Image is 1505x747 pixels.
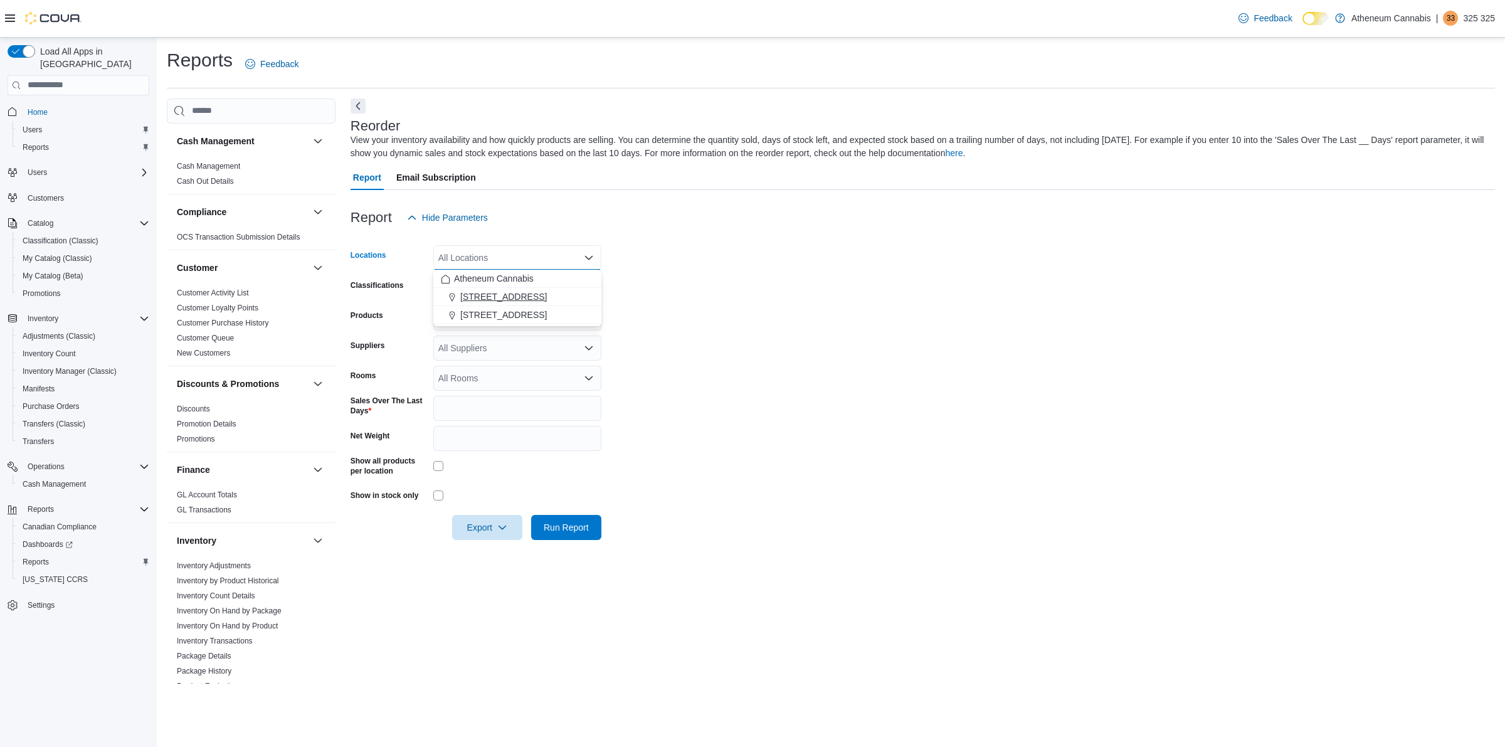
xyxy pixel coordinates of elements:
label: Locations [351,250,386,260]
label: Suppliers [351,341,385,351]
a: Customers [23,191,69,206]
span: Inventory Transactions [177,636,253,646]
a: Customer Purchase History [177,319,269,327]
button: My Catalog (Classic) [13,250,154,267]
span: My Catalog (Beta) [23,271,83,281]
span: Classification (Classic) [23,236,98,246]
button: Operations [3,458,154,475]
a: Cash Management [177,162,240,171]
button: Inventory [177,534,308,547]
span: Inventory Manager (Classic) [23,366,117,376]
p: | [1436,11,1439,26]
h3: Finance [177,464,210,476]
label: Show all products per location [351,456,428,476]
span: Reports [18,554,149,570]
a: Transfers (Classic) [18,416,90,432]
button: Users [23,165,52,180]
button: Users [3,164,154,181]
div: Choose from the following options [433,270,601,324]
div: View your inventory availability and how quickly products are selling. You can determine the quan... [351,134,1489,160]
button: Adjustments (Classic) [13,327,154,345]
span: Transfers [18,434,149,449]
span: GL Transactions [177,505,231,515]
span: Cash Out Details [177,176,234,186]
button: Cash Management [13,475,154,493]
span: Inventory Count [18,346,149,361]
button: Inventory [3,310,154,327]
span: Inventory Count Details [177,591,255,601]
button: Reports [3,501,154,518]
a: Reports [18,140,54,155]
a: Adjustments (Classic) [18,329,100,344]
a: Cash Out Details [177,177,234,186]
span: Inventory [28,314,58,324]
span: Inventory Adjustments [177,561,251,571]
a: Users [18,122,47,137]
div: Finance [167,487,335,522]
button: Operations [23,459,70,474]
a: Inventory Count Details [177,591,255,600]
button: Cash Management [177,135,308,147]
button: Inventory [23,311,63,326]
button: Finance [177,464,308,476]
span: Reports [23,142,49,152]
span: GL Account Totals [177,490,237,500]
span: Feedback [260,58,298,70]
h3: Cash Management [177,135,255,147]
span: Report [353,165,381,190]
span: Promotions [23,289,61,299]
h3: Reorder [351,119,400,134]
button: Close list of options [584,253,594,263]
button: Inventory [310,533,325,548]
span: Settings [28,600,55,610]
a: Transfers [18,434,59,449]
button: Reports [13,553,154,571]
a: here [945,148,963,158]
button: Compliance [177,206,308,218]
a: Customer Activity List [177,289,249,297]
span: Promotions [18,286,149,301]
a: Promotions [177,435,215,443]
span: Cash Management [18,477,149,492]
button: Inventory Count [13,345,154,363]
span: Email Subscription [396,165,476,190]
span: Reports [23,502,149,517]
span: Dashboards [18,537,149,552]
span: Inventory Manager (Classic) [18,364,149,379]
span: Reports [28,504,54,514]
a: New Customers [177,349,230,358]
h1: Reports [167,48,233,73]
label: Show in stock only [351,490,419,501]
span: 33 [1447,11,1455,26]
span: Dark Mode [1302,25,1303,26]
a: Customer Loyalty Points [177,304,258,312]
a: Discounts [177,405,210,413]
button: Cash Management [310,134,325,149]
span: Catalog [28,218,53,228]
span: Settings [23,597,149,613]
span: Users [18,122,149,137]
span: Inventory On Hand by Package [177,606,282,616]
a: Inventory Transactions [177,637,253,645]
button: Users [13,121,154,139]
a: Promotion Details [177,420,236,428]
span: Reports [23,557,49,567]
span: Purchase Orders [18,399,149,414]
button: Next [351,98,366,114]
a: Inventory On Hand by Package [177,607,282,615]
span: My Catalog (Beta) [18,268,149,283]
div: 325 325 [1443,11,1458,26]
a: Feedback [1233,6,1297,31]
span: Manifests [23,384,55,394]
span: Operations [23,459,149,474]
span: My Catalog (Classic) [23,253,92,263]
span: Discounts [177,404,210,414]
button: Classification (Classic) [13,232,154,250]
span: Users [23,125,42,135]
a: Cash Management [18,477,91,492]
label: Rooms [351,371,376,381]
a: Classification (Classic) [18,233,103,248]
h3: Customer [177,262,218,274]
a: Reports [18,554,54,570]
label: Classifications [351,280,404,290]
